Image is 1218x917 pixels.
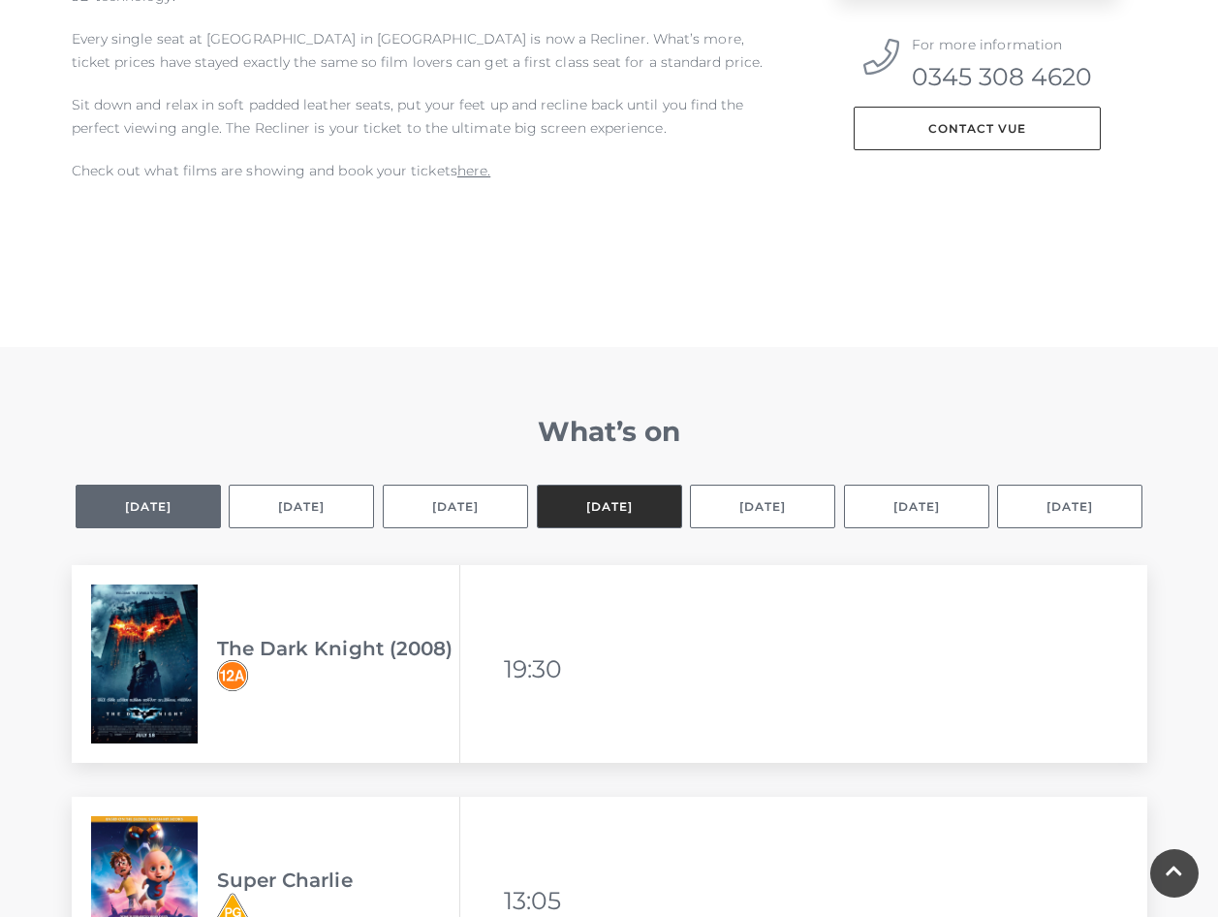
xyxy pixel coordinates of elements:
button: [DATE] [76,485,221,528]
button: [DATE] [229,485,374,528]
button: [DATE] [997,485,1142,528]
p: Every single seat at [GEOGRAPHIC_DATA] in [GEOGRAPHIC_DATA] is now a Recliner. What’s more, ticke... [72,27,779,74]
a: Contact Vue [854,107,1101,150]
button: [DATE] [383,485,528,528]
h3: Super Charlie [217,869,459,892]
p: For more information [912,33,1092,56]
a: here. [457,162,490,179]
li: 19:30 [504,646,572,692]
h3: The Dark Knight (2008) [217,637,459,660]
p: Check out what films are showing and book your tickets [72,159,779,182]
a: 0345 308 4620 [912,64,1092,89]
button: [DATE] [690,485,835,528]
button: [DATE] [844,485,989,528]
button: [DATE] [537,485,682,528]
h2: What’s on [72,415,1147,448]
p: Sit down and relax in soft padded leather seats, put your feet up and recline back until you find... [72,93,779,140]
